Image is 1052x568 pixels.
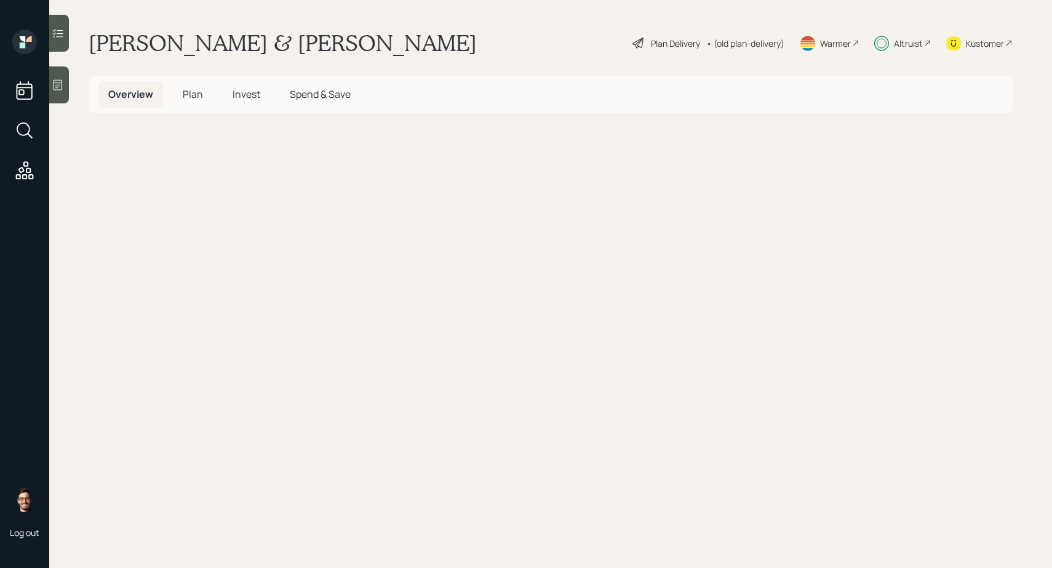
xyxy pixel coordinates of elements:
span: Invest [233,87,260,101]
div: Warmer [820,37,851,50]
span: Spend & Save [290,87,351,101]
div: Altruist [894,37,923,50]
h1: [PERSON_NAME] & [PERSON_NAME] [89,30,477,57]
div: Kustomer [966,37,1004,50]
div: Log out [10,527,39,538]
span: Overview [108,87,153,101]
div: • (old plan-delivery) [706,37,784,50]
span: Plan [183,87,203,101]
img: sami-boghos-headshot.png [12,487,37,512]
div: Plan Delivery [651,37,700,50]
